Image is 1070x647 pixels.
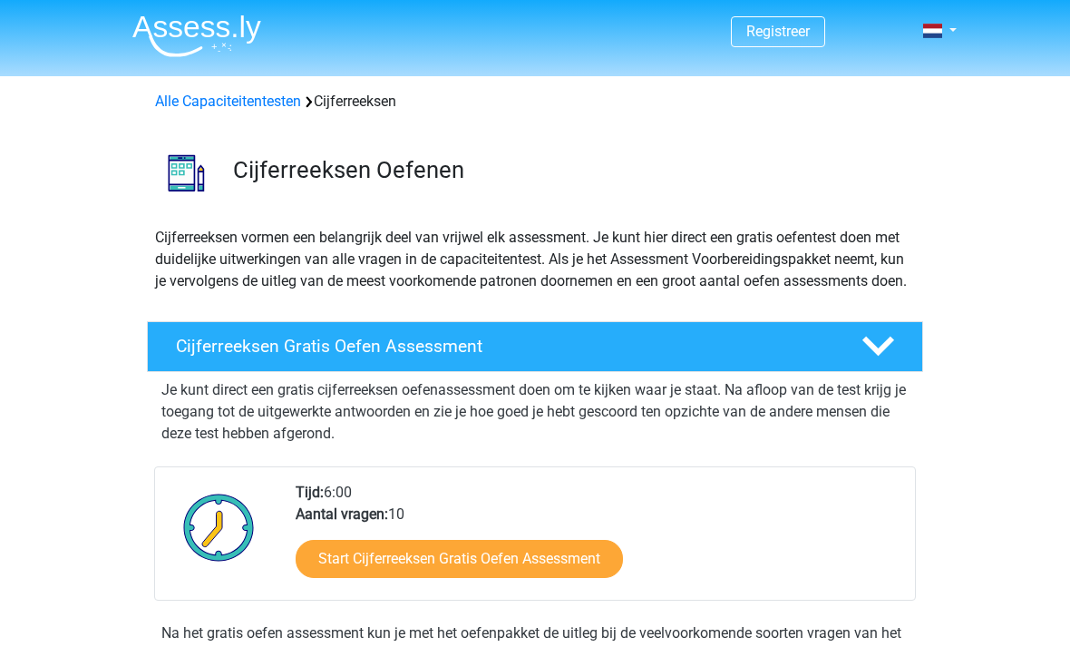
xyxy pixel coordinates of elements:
a: Start Cijferreeksen Gratis Oefen Assessment [296,540,623,578]
b: Aantal vragen: [296,505,388,523]
h4: Cijferreeksen Gratis Oefen Assessment [176,336,832,357]
a: Alle Capaciteitentesten [155,93,301,110]
b: Tijd: [296,484,324,501]
p: Je kunt direct een gratis cijferreeksen oefenassessment doen om te kijken waar je staat. Na afloo... [161,379,909,445]
div: 6:00 10 [282,482,914,600]
img: Assessly [132,15,261,57]
img: cijferreeksen [148,134,225,211]
a: Registreer [746,23,810,40]
div: Cijferreeksen [148,91,922,113]
a: Cijferreeksen Gratis Oefen Assessment [140,321,930,372]
img: Klok [173,482,265,573]
h3: Cijferreeksen Oefenen [233,156,909,184]
p: Cijferreeksen vormen een belangrijk deel van vrijwel elk assessment. Je kunt hier direct een grat... [155,227,915,292]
